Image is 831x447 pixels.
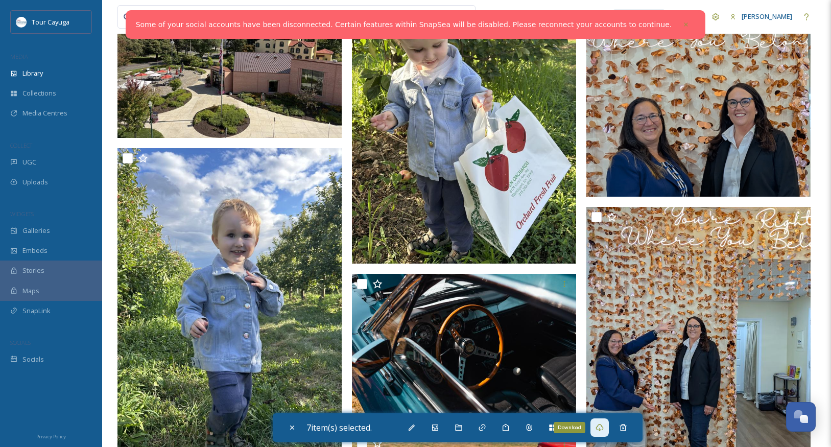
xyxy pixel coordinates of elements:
a: Privacy Policy [36,430,66,442]
span: Privacy Policy [36,433,66,440]
span: 7 item(s) selected. [306,422,372,433]
span: UGC [22,157,36,167]
span: WIDGETS [10,210,34,218]
span: Library [22,68,43,78]
a: What's New [613,10,664,24]
img: download.jpeg [16,17,27,27]
img: Owens Orchards (3).jpg [117,148,342,447]
span: Galleries [22,226,50,236]
span: Stories [22,266,44,275]
span: Socials [22,355,44,364]
span: SOCIALS [10,339,31,346]
span: MEDIA [10,53,28,60]
img: Fillmore Glen Auto Show 2025 (76).jpg [352,274,576,424]
span: SnapLink [22,306,51,316]
span: Media Centres [22,108,67,118]
button: Open Chat [786,402,816,432]
span: [PERSON_NAME] [742,12,792,21]
span: Tour Cayuga [32,17,69,27]
input: Search your library [141,6,392,28]
div: Download [554,422,585,433]
span: Maps [22,286,39,296]
span: Uploads [22,177,48,187]
a: [PERSON_NAME] [725,7,797,27]
a: View all files [410,7,470,27]
span: COLLECT [10,142,32,149]
span: Collections [22,88,56,98]
span: Embeds [22,246,48,255]
a: Some of your social accounts have been disconnected. Certain features within SnapSea will be disa... [136,19,672,30]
